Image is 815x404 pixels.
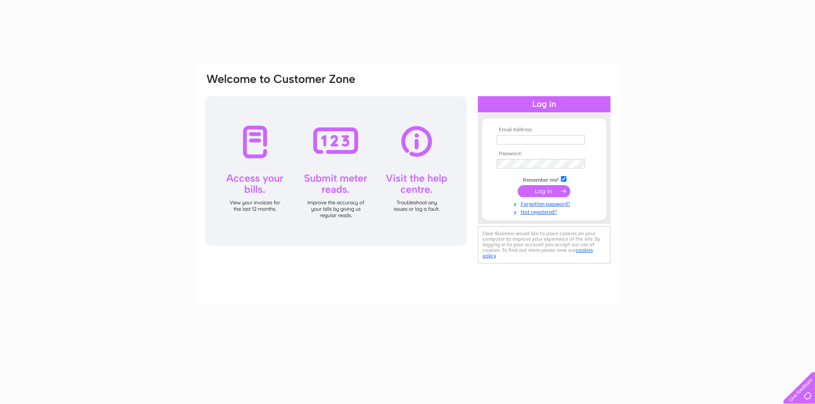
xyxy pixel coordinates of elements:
[478,226,611,263] div: Clear Business would like to place cookies on your computer to improve your experience of the sit...
[495,175,594,183] td: Remember me?
[483,247,593,259] a: cookies policy
[495,151,594,157] th: Password:
[518,185,570,197] input: Submit
[497,199,594,207] a: Forgotten password?
[497,207,594,215] a: Not registered?
[495,127,594,133] th: Email Address:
